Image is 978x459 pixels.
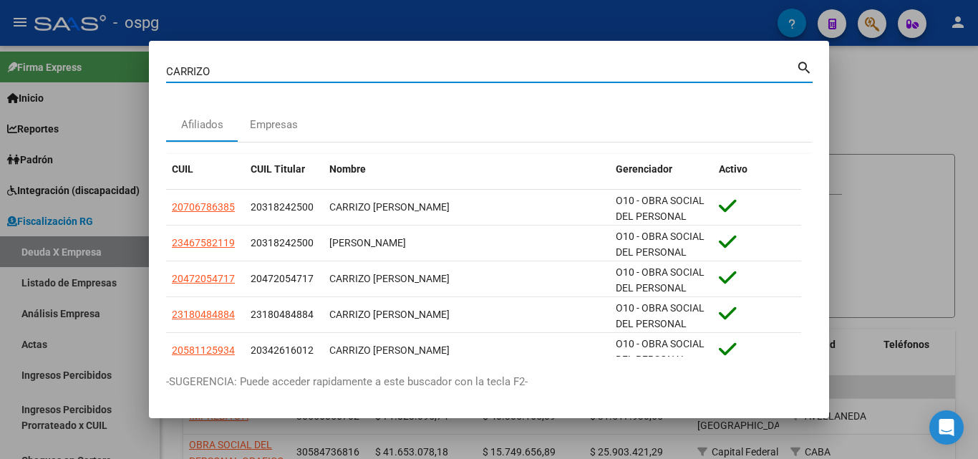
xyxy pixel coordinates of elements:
[329,199,604,216] div: CARRIZO [PERSON_NAME]
[329,271,604,287] div: CARRIZO [PERSON_NAME]
[616,195,705,239] span: O10 - OBRA SOCIAL DEL PERSONAL GRAFICO
[329,163,366,175] span: Nombre
[616,266,705,311] span: O10 - OBRA SOCIAL DEL PERSONAL GRAFICO
[616,338,705,382] span: O10 - OBRA SOCIAL DEL PERSONAL GRAFICO
[329,235,604,251] div: [PERSON_NAME]
[251,163,305,175] span: CUIL Titular
[929,410,964,445] div: Open Intercom Messenger
[713,154,802,185] datatable-header-cell: Activo
[166,154,245,185] datatable-header-cell: CUIL
[324,154,610,185] datatable-header-cell: Nombre
[250,117,298,133] div: Empresas
[172,344,235,356] span: 20581125934
[616,231,705,275] span: O10 - OBRA SOCIAL DEL PERSONAL GRAFICO
[166,374,812,390] p: -SUGERENCIA: Puede acceder rapidamente a este buscador con la tecla F2-
[251,237,314,248] span: 20318242500
[172,237,235,248] span: 23467582119
[172,273,235,284] span: 20472054717
[616,163,672,175] span: Gerenciador
[796,58,813,75] mat-icon: search
[172,163,193,175] span: CUIL
[329,306,604,323] div: CARRIZO [PERSON_NAME]
[251,309,314,320] span: 23180484884
[329,342,604,359] div: CARRIZO [PERSON_NAME]
[245,154,324,185] datatable-header-cell: CUIL Titular
[172,309,235,320] span: 23180484884
[719,163,747,175] span: Activo
[251,201,314,213] span: 20318242500
[251,273,314,284] span: 20472054717
[172,201,235,213] span: 20706786385
[251,344,314,356] span: 20342616012
[616,302,705,347] span: O10 - OBRA SOCIAL DEL PERSONAL GRAFICO
[610,154,713,185] datatable-header-cell: Gerenciador
[181,117,223,133] div: Afiliados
